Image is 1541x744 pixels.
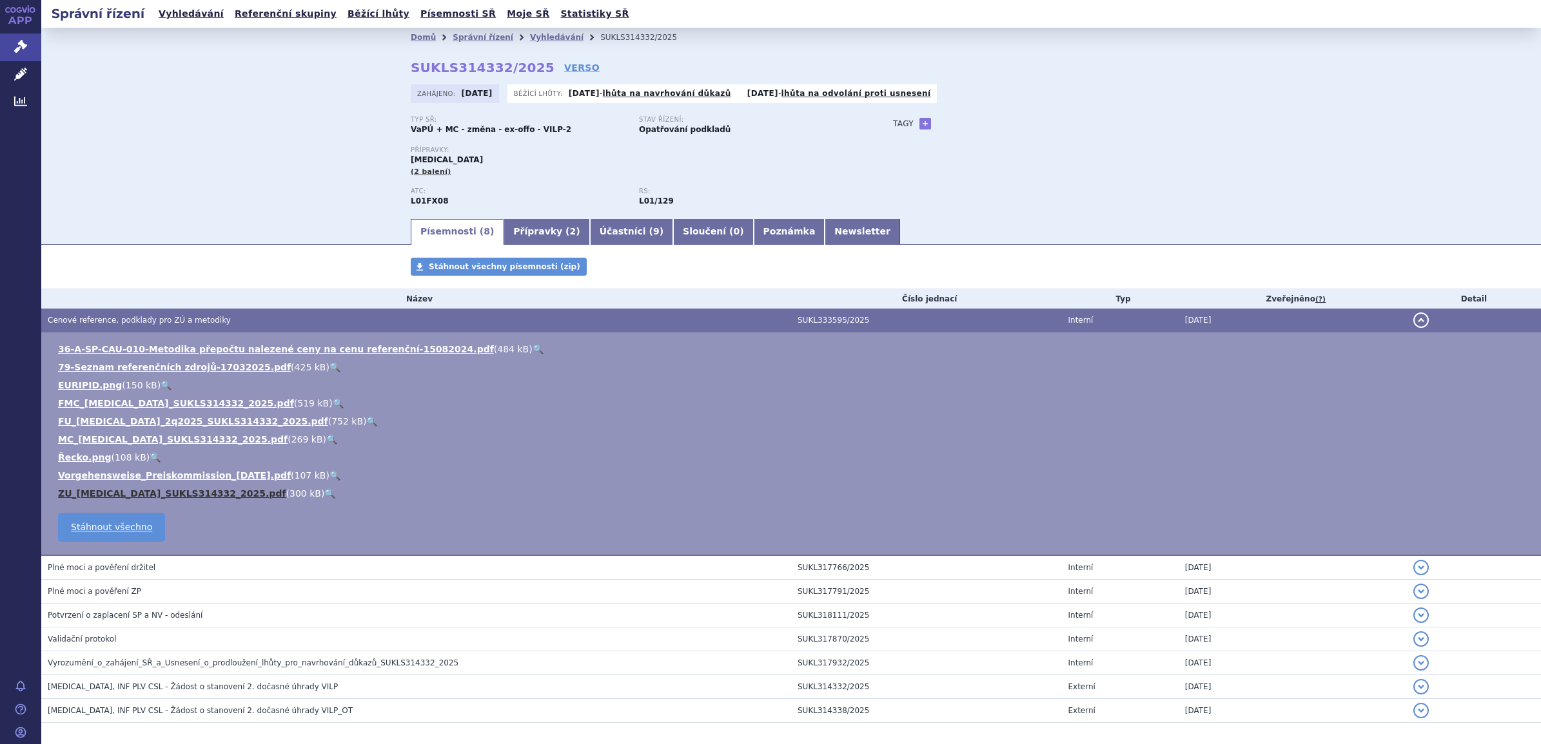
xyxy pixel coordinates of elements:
span: Interní [1068,587,1093,596]
a: 36-A-SP-CAU-010-Metodika přepočtu nalezené ceny na cenu referenční-15082024.pdf [58,344,494,354]
span: Běžící lhůty: [514,88,565,99]
a: + [919,118,931,129]
a: 🔍 [366,416,377,426]
a: VERSO [564,61,600,74]
th: Zveřejněno [1179,289,1407,309]
a: 🔍 [329,362,340,372]
strong: [DATE] [569,89,600,98]
span: 484 kB [497,344,529,354]
li: ( ) [58,469,1528,482]
span: Vyrozumění_o_zahájení_SŘ_a_Usnesení_o_prodloužení_lhůty_pro_navrhování_důkazů_SUKLS314332_2025 [48,658,458,667]
span: 107 kB [295,470,326,481]
a: ZU_[MEDICAL_DATA]_SUKLS314332_2025.pdf [58,488,286,499]
abbr: (?) [1315,295,1326,304]
li: ( ) [58,433,1528,446]
span: Interní [1068,563,1093,572]
h3: Tagy [893,116,914,131]
p: - [569,88,731,99]
a: Domů [411,33,436,42]
p: Stav řízení: [639,116,854,124]
span: (2 balení) [411,167,451,176]
li: ( ) [58,379,1528,392]
td: SUKL317932/2025 [791,651,1061,675]
span: 8 [484,226,490,236]
span: Cenové reference, podklady pro ZÚ a metodiky [48,316,231,325]
strong: elotuzumab [639,196,674,205]
button: detail [1413,560,1429,575]
td: [DATE] [1179,627,1407,651]
span: Interní [1068,611,1093,620]
th: Název [41,289,791,309]
a: Poznámka [754,219,825,245]
span: 425 kB [295,362,326,372]
a: Stáhnout všechno [58,513,165,542]
th: Typ [1061,289,1178,309]
span: Plné moci a pověření držitel [48,563,155,572]
span: 108 kB [115,452,146,463]
strong: VaPÚ + MC - změna - ex-offo - VILP-2 [411,125,571,134]
a: 🔍 [150,452,161,463]
span: 269 kB [291,434,323,444]
span: 519 kB [297,398,329,408]
span: 150 kB [126,380,157,390]
button: detail [1413,607,1429,623]
a: Sloučení (0) [673,219,753,245]
td: SUKL333595/2025 [791,309,1061,332]
td: SUKL314332/2025 [791,675,1061,699]
strong: [DATE] [747,89,778,98]
span: Zahájeno: [417,88,458,99]
td: SUKL318111/2025 [791,604,1061,627]
a: Referenční skupiny [231,5,340,23]
p: - [747,88,931,99]
td: [DATE] [1179,699,1407,723]
td: [DATE] [1179,604,1407,627]
h2: Správní řízení [41,5,155,23]
button: detail [1413,584,1429,599]
a: Moje SŘ [503,5,553,23]
li: ( ) [58,343,1528,356]
a: Statistiky SŘ [556,5,633,23]
span: [MEDICAL_DATA] [411,155,483,164]
span: EMPLICITI, INF PLV CSL - Žádost o stanovení 2. dočasné úhrady VILP_OT [48,706,353,715]
a: MC_[MEDICAL_DATA]_SUKLS314332_2025.pdf [58,434,288,444]
a: Přípravky (2) [504,219,589,245]
span: 0 [733,226,740,236]
a: EURIPID.png [58,380,122,390]
a: Řecko.png [58,452,111,463]
button: detail [1413,679,1429,694]
th: Číslo jednací [791,289,1061,309]
td: SUKL317870/2025 [791,627,1061,651]
button: detail [1413,312,1429,328]
a: Účastníci (9) [590,219,673,245]
a: Správní řízení [453,33,513,42]
span: EMPLICITI, INF PLV CSL - Žádost o stanovení 2. dočasné úhrady VILP [48,682,338,691]
td: [DATE] [1179,555,1407,580]
strong: SUKLS314332/2025 [411,60,555,75]
a: 🔍 [326,434,337,444]
li: ( ) [58,451,1528,464]
td: [DATE] [1179,651,1407,675]
span: Plné moci a pověření ZP [48,587,141,596]
th: Detail [1407,289,1541,309]
a: Písemnosti SŘ [417,5,500,23]
span: Externí [1068,682,1095,691]
button: detail [1413,703,1429,718]
strong: ELOTUZUMAB [411,196,449,205]
td: [DATE] [1179,675,1407,699]
p: ATC: [411,187,626,195]
a: 79-Seznam referenčních zdrojů-17032025.pdf [58,362,291,372]
button: detail [1413,655,1429,671]
span: Potvrzení o zaplacení SP a NV - odeslání [48,611,202,620]
a: FU_[MEDICAL_DATA]_2q2025_SUKLS314332_2025.pdf [58,416,328,426]
a: Běžící lhůty [344,5,413,23]
p: RS: [639,187,854,195]
a: 🔍 [533,344,544,354]
a: lhůta na odvolání proti usnesení [781,89,931,98]
a: Vyhledávání [155,5,228,23]
td: [DATE] [1179,580,1407,604]
button: detail [1413,631,1429,647]
span: Stáhnout všechny písemnosti (zip) [429,262,580,271]
strong: [DATE] [462,89,493,98]
span: Interní [1068,316,1093,325]
li: SUKLS314332/2025 [600,28,694,47]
